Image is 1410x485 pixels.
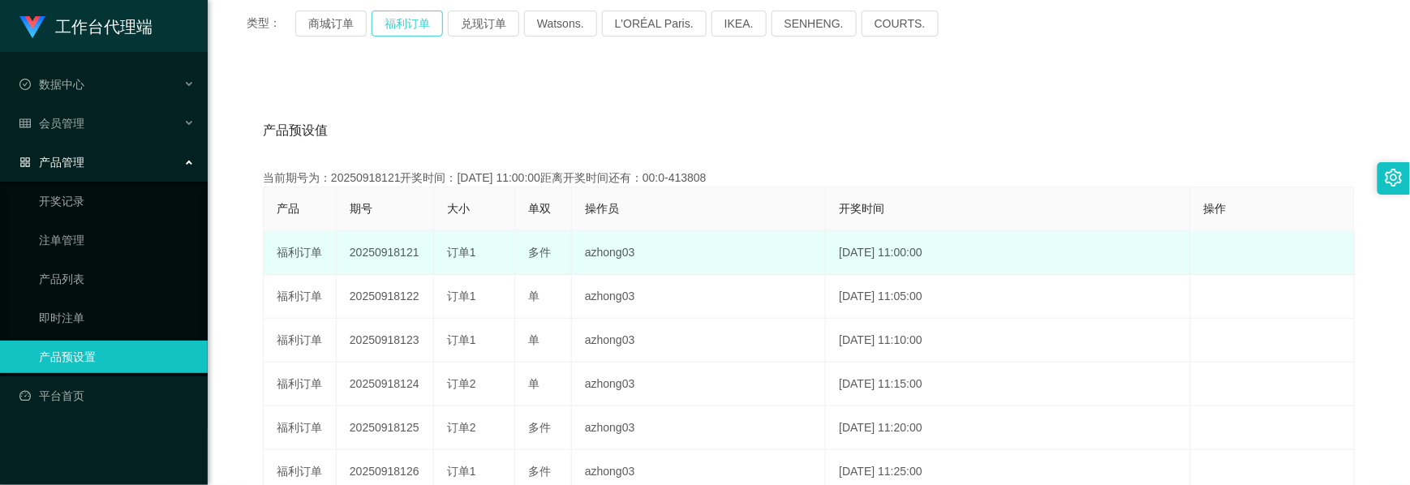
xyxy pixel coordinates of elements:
span: 开奖时间 [839,202,884,215]
span: 数据中心 [19,78,84,91]
span: 单 [528,377,539,390]
button: COURTS. [862,11,939,36]
a: 产品列表 [39,263,195,295]
td: azhong03 [572,319,826,363]
a: 开奖记录 [39,185,195,217]
td: azhong03 [572,363,826,406]
td: azhong03 [572,231,826,275]
span: 订单2 [447,421,476,434]
td: 20250918124 [337,363,434,406]
span: 单 [528,333,539,346]
a: 图标: dashboard平台首页 [19,380,195,412]
td: 福利订单 [264,275,337,319]
span: 产品 [277,202,299,215]
td: 福利订单 [264,231,337,275]
img: logo.9652507e.png [19,16,45,39]
span: 订单1 [447,333,476,346]
span: 多件 [528,465,551,478]
a: 即时注单 [39,302,195,334]
button: 兑现订单 [448,11,519,36]
span: 订单1 [447,246,476,259]
h1: 工作台代理端 [55,1,153,53]
button: SENHENG. [772,11,857,36]
span: 多件 [528,421,551,434]
td: azhong03 [572,275,826,319]
span: 期号 [350,202,372,215]
td: [DATE] 11:15:00 [826,363,1190,406]
span: 多件 [528,246,551,259]
i: 图标: table [19,118,31,129]
td: 福利订单 [264,319,337,363]
td: 20250918122 [337,275,434,319]
button: L'ORÉAL Paris. [602,11,707,36]
td: 20250918125 [337,406,434,450]
td: 20250918123 [337,319,434,363]
i: 图标: appstore-o [19,157,31,168]
span: 订单1 [447,465,476,478]
td: [DATE] 11:10:00 [826,319,1190,363]
span: 会员管理 [19,117,84,130]
i: 图标: check-circle-o [19,79,31,90]
td: [DATE] 11:20:00 [826,406,1190,450]
span: 单双 [528,202,551,215]
button: 福利订单 [372,11,443,36]
a: 产品预设置 [39,341,195,373]
span: 订单2 [447,377,476,390]
span: 操作 [1204,202,1227,215]
button: IKEA. [711,11,767,36]
a: 工作台代理端 [19,19,153,32]
td: 福利订单 [264,406,337,450]
button: 商城订单 [295,11,367,36]
span: 产品管理 [19,156,84,169]
td: 20250918121 [337,231,434,275]
span: 操作员 [585,202,619,215]
td: 福利订单 [264,363,337,406]
button: Watsons. [524,11,597,36]
div: 当前期号为：20250918121开奖时间：[DATE] 11:00:00距离开奖时间还有：00:0-413808 [263,170,1355,187]
span: 类型： [247,11,295,36]
span: 单 [528,290,539,303]
td: [DATE] 11:00:00 [826,231,1190,275]
i: 图标: setting [1385,169,1403,187]
span: 产品预设值 [263,121,328,140]
td: azhong03 [572,406,826,450]
span: 大小 [447,202,470,215]
span: 订单1 [447,290,476,303]
td: [DATE] 11:05:00 [826,275,1190,319]
a: 注单管理 [39,224,195,256]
